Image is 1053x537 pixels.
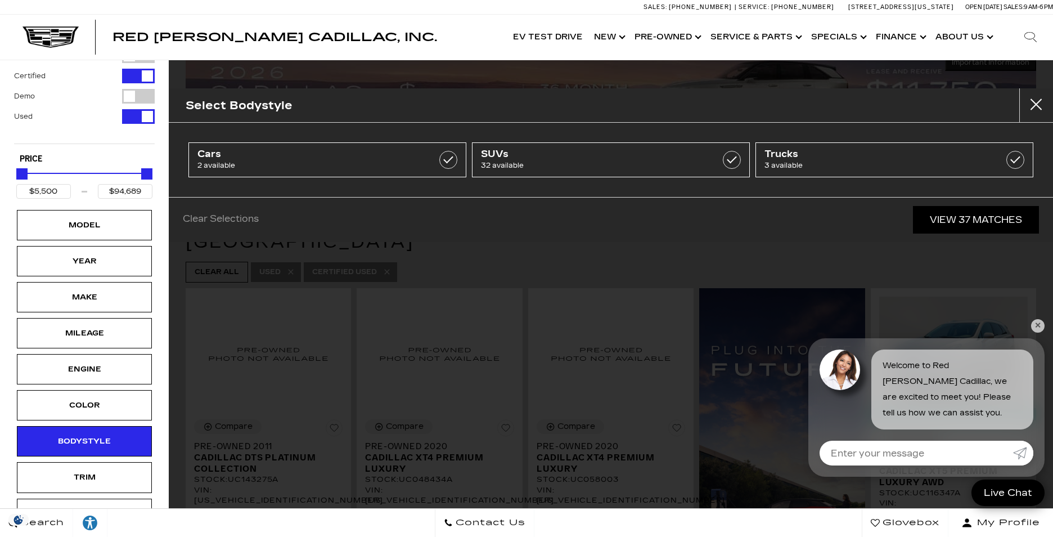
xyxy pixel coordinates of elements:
label: Certified [14,70,46,82]
div: Engine [56,363,112,375]
a: Pre-Owned [629,15,705,60]
a: Service: [PHONE_NUMBER] [735,4,837,10]
div: Make [56,291,112,303]
div: Year [56,255,112,267]
span: [PHONE_NUMBER] [771,3,834,11]
input: Minimum [16,184,71,199]
a: Specials [805,15,870,60]
span: Search [17,515,64,531]
div: FeaturesFeatures [17,499,152,529]
div: Explore your accessibility options [73,514,107,531]
span: 3 available [764,160,985,171]
a: Service & Parts [705,15,805,60]
span: Red [PERSON_NAME] Cadillac, Inc. [112,30,437,44]
a: Clear Selections [183,213,259,227]
span: Trucks [764,149,985,160]
a: Contact Us [435,509,534,537]
label: Demo [14,91,35,102]
div: Color [56,399,112,411]
a: Live Chat [971,480,1045,506]
a: Submit [1013,441,1033,466]
div: EngineEngine [17,354,152,384]
div: Welcome to Red [PERSON_NAME] Cadillac, we are excited to meet you! Please tell us how we can assi... [871,350,1033,429]
a: SUVs32 available [472,142,750,177]
a: Glovebox [862,509,948,537]
h2: Select Bodystyle [186,96,292,115]
button: close [1019,88,1053,122]
a: Finance [870,15,930,60]
div: Minimum Price [16,168,28,180]
span: Contact Us [453,515,525,531]
div: ModelModel [17,210,152,240]
div: Price [16,164,152,199]
a: EV Test Drive [507,15,588,60]
span: My Profile [973,515,1040,531]
div: Search [1008,15,1053,60]
label: Used [14,111,33,122]
input: Enter your message [820,441,1013,466]
a: View 37 Matches [913,206,1039,234]
a: New [588,15,629,60]
a: Trucks3 available [755,142,1033,177]
div: BodystyleBodystyle [17,426,152,457]
span: Live Chat [978,486,1038,499]
div: Trim [56,471,112,484]
span: Glovebox [880,515,939,531]
img: Agent profile photo [820,350,860,390]
span: SUVs [481,149,702,160]
div: Mileage [56,327,112,339]
span: Service: [739,3,769,11]
a: Red [PERSON_NAME] Cadillac, Inc. [112,32,437,43]
div: MakeMake [17,282,152,312]
span: Sales: [643,3,667,11]
span: 9 AM-6 PM [1024,3,1053,11]
h5: Price [20,154,149,164]
span: Sales: [1003,3,1024,11]
input: Maximum [98,184,152,199]
span: Open [DATE] [965,3,1002,11]
button: Open user profile menu [948,509,1053,537]
div: MileageMileage [17,318,152,348]
div: Bodystyle [56,435,112,447]
span: Cars [197,149,418,160]
a: Explore your accessibility options [73,509,107,537]
div: Features [56,508,112,520]
a: About Us [930,15,997,60]
div: TrimTrim [17,462,152,493]
div: YearYear [17,246,152,276]
a: Sales: [PHONE_NUMBER] [643,4,735,10]
img: Cadillac Dark Logo with Cadillac White Text [22,26,79,48]
a: [STREET_ADDRESS][US_STATE] [848,3,954,11]
a: Cars2 available [188,142,466,177]
span: 2 available [197,160,418,171]
div: Maximum Price [141,168,152,180]
img: Opt-Out Icon [6,514,31,526]
div: ColorColor [17,390,152,420]
div: Filter by Vehicle Type [14,48,155,144]
span: 32 available [481,160,702,171]
span: [PHONE_NUMBER] [669,3,732,11]
section: Click to Open Cookie Consent Modal [6,514,31,526]
div: Model [56,219,112,231]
